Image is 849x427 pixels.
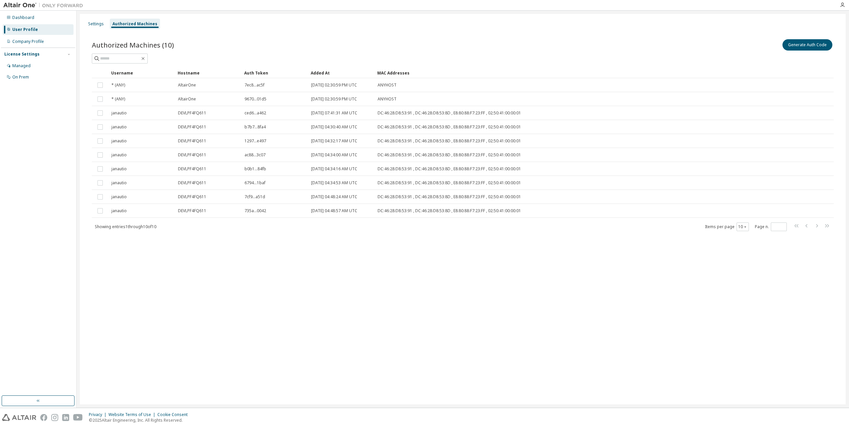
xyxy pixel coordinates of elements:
[178,152,206,158] span: DEVLPF4FQ611
[62,414,69,421] img: linkedin.svg
[111,152,127,158] span: janautio
[111,208,127,213] span: janautio
[111,194,127,200] span: janautio
[112,21,157,27] div: Authorized Machines
[92,40,174,50] span: Authorized Machines (10)
[738,224,747,229] button: 10
[178,68,239,78] div: Hostname
[311,138,357,144] span: [DATE] 04:32:17 AM UTC
[73,414,83,421] img: youtube.svg
[311,96,357,102] span: [DATE] 02:30:59 PM UTC
[111,68,172,78] div: Username
[311,68,372,78] div: Added At
[157,412,192,417] div: Cookie Consent
[4,52,40,57] div: License Settings
[378,166,521,172] span: DC:46:28:D8:53:91 , DC:46:28:D8:53:8D , E8:80:88:F7:23:FF , 02:50:41:00:00:01
[89,417,192,423] p: © 2025 Altair Engineering, Inc. All Rights Reserved.
[88,21,104,27] div: Settings
[108,412,157,417] div: Website Terms of Use
[178,138,206,144] span: DEVLPF4FQ611
[178,194,206,200] span: DEVLPF4FQ611
[245,82,264,88] span: 7ec8...ac5f
[245,152,265,158] span: ac88...3c07
[378,208,521,213] span: DC:46:28:D8:53:91 , DC:46:28:D8:53:8D , E8:80:88:F7:23:FF , 02:50:41:00:00:01
[378,152,521,158] span: DC:46:28:D8:53:91 , DC:46:28:D8:53:8D , E8:80:88:F7:23:FF , 02:50:41:00:00:01
[378,82,397,88] span: ANYHOST
[40,414,47,421] img: facebook.svg
[311,124,357,130] span: [DATE] 04:30:40 AM UTC
[111,110,127,116] span: janautio
[245,208,266,213] span: 735a...0042
[378,96,397,102] span: ANYHOST
[245,180,265,186] span: 6794...1baf
[178,110,206,116] span: DEVLPF4FQ611
[178,166,206,172] span: DEVLPF4FQ611
[311,152,357,158] span: [DATE] 04:34:00 AM UTC
[245,138,266,144] span: 1297...e497
[378,124,521,130] span: DC:46:28:D8:53:91 , DC:46:28:D8:53:8D , E8:80:88:F7:23:FF , 02:50:41:00:00:01
[245,166,266,172] span: b0b1...84fb
[111,180,127,186] span: janautio
[378,110,521,116] span: DC:46:28:D8:53:91 , DC:46:28:D8:53:8D , E8:80:88:F7:23:FF , 02:50:41:00:00:01
[111,166,127,172] span: janautio
[244,68,305,78] div: Auth Token
[111,96,125,102] span: * (ANY)
[245,124,266,130] span: b7b7...8fa4
[178,82,196,88] span: AltairOne
[51,414,58,421] img: instagram.svg
[12,15,34,20] div: Dashboard
[378,180,521,186] span: DC:46:28:D8:53:91 , DC:46:28:D8:53:8D , E8:80:88:F7:23:FF , 02:50:41:00:00:01
[178,96,196,102] span: AltairOne
[311,82,357,88] span: [DATE] 02:30:59 PM UTC
[111,82,125,88] span: * (ANY)
[111,124,127,130] span: janautio
[245,110,266,116] span: ced6...a462
[245,96,266,102] span: 9670...01d5
[311,166,357,172] span: [DATE] 04:34:16 AM UTC
[178,180,206,186] span: DEVLPF4FQ611
[178,124,206,130] span: DEVLPF4FQ611
[755,222,787,231] span: Page n.
[311,194,357,200] span: [DATE] 04:48:24 AM UTC
[378,194,521,200] span: DC:46:28:D8:53:91 , DC:46:28:D8:53:8D , E8:80:88:F7:23:FF , 02:50:41:00:00:01
[12,63,31,69] div: Managed
[178,208,206,213] span: DEVLPF4FQ611
[311,208,357,213] span: [DATE] 04:48:57 AM UTC
[311,180,357,186] span: [DATE] 04:34:53 AM UTC
[12,39,44,44] div: Company Profile
[377,68,766,78] div: MAC Addresses
[12,27,38,32] div: User Profile
[95,224,156,229] span: Showing entries 1 through 10 of 10
[12,74,29,80] div: On Prem
[111,138,127,144] span: janautio
[378,138,521,144] span: DC:46:28:D8:53:91 , DC:46:28:D8:53:8D , E8:80:88:F7:23:FF , 02:50:41:00:00:01
[89,412,108,417] div: Privacy
[782,39,832,51] button: Generate Auth Code
[3,2,86,9] img: Altair One
[2,414,36,421] img: altair_logo.svg
[705,222,749,231] span: Items per page
[245,194,265,200] span: 7cf9...a51d
[311,110,357,116] span: [DATE] 07:41:31 AM UTC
